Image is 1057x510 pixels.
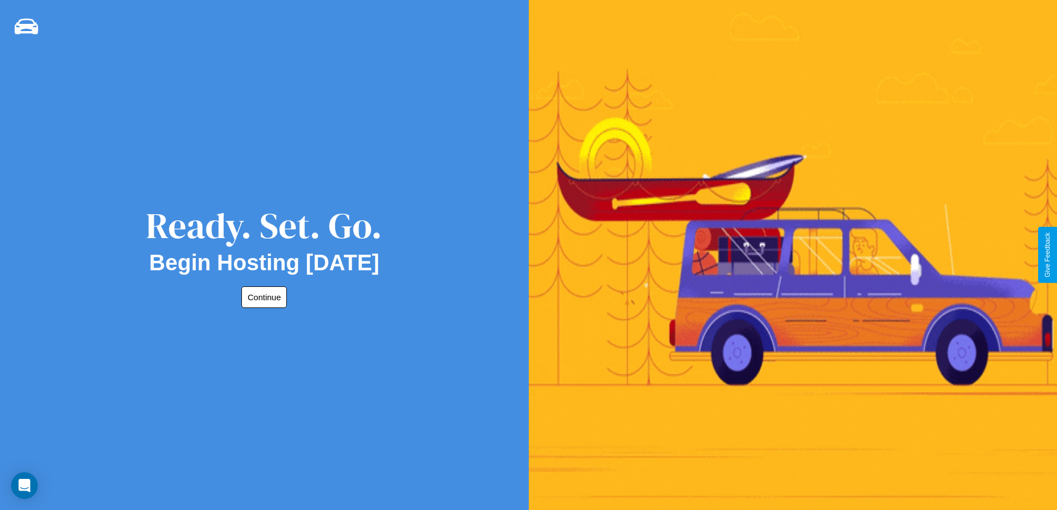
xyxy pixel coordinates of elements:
div: Open Intercom Messenger [11,472,38,499]
h2: Begin Hosting [DATE] [149,250,380,275]
button: Continue [241,286,287,308]
div: Give Feedback [1044,233,1051,277]
div: Ready. Set. Go. [146,201,382,250]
